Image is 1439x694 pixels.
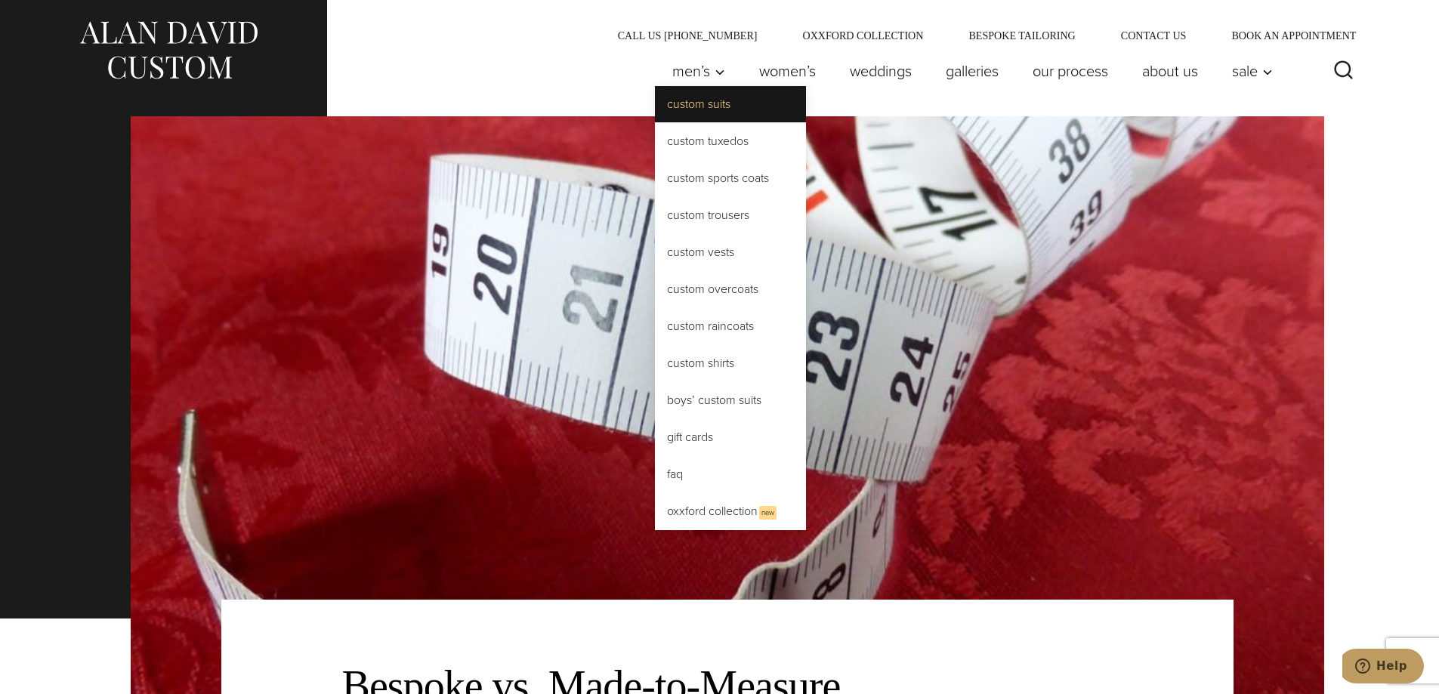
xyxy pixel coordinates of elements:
nav: Secondary Navigation [595,30,1362,41]
a: Custom Tuxedos [655,123,806,159]
a: Custom Suits [655,86,806,122]
a: Custom Overcoats [655,271,806,307]
button: View Search Form [1326,53,1362,89]
button: Child menu of Men’s [655,56,742,86]
a: Oxxford CollectionNew [655,493,806,530]
a: Custom Trousers [655,197,806,233]
a: Oxxford Collection [780,30,946,41]
button: Sale sub menu toggle [1215,56,1280,86]
a: Custom Sports Coats [655,160,806,196]
span: New [759,506,777,520]
a: Custom Raincoats [655,308,806,344]
a: Bespoke Tailoring [946,30,1098,41]
a: Boys’ Custom Suits [655,382,806,418]
a: weddings [832,56,928,86]
a: Women’s [742,56,832,86]
a: FAQ [655,456,806,492]
a: Call Us [PHONE_NUMBER] [595,30,780,41]
a: About Us [1125,56,1215,86]
img: Alan David Custom [78,17,259,84]
nav: Primary Navigation [655,56,1280,86]
a: Contact Us [1098,30,1209,41]
iframe: Opens a widget where you can chat to one of our agents [1342,649,1424,686]
a: Galleries [928,56,1015,86]
a: Book an Appointment [1209,30,1361,41]
a: Gift Cards [655,419,806,455]
a: Custom Vests [655,234,806,270]
a: Our Process [1015,56,1125,86]
a: Custom Shirts [655,345,806,381]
